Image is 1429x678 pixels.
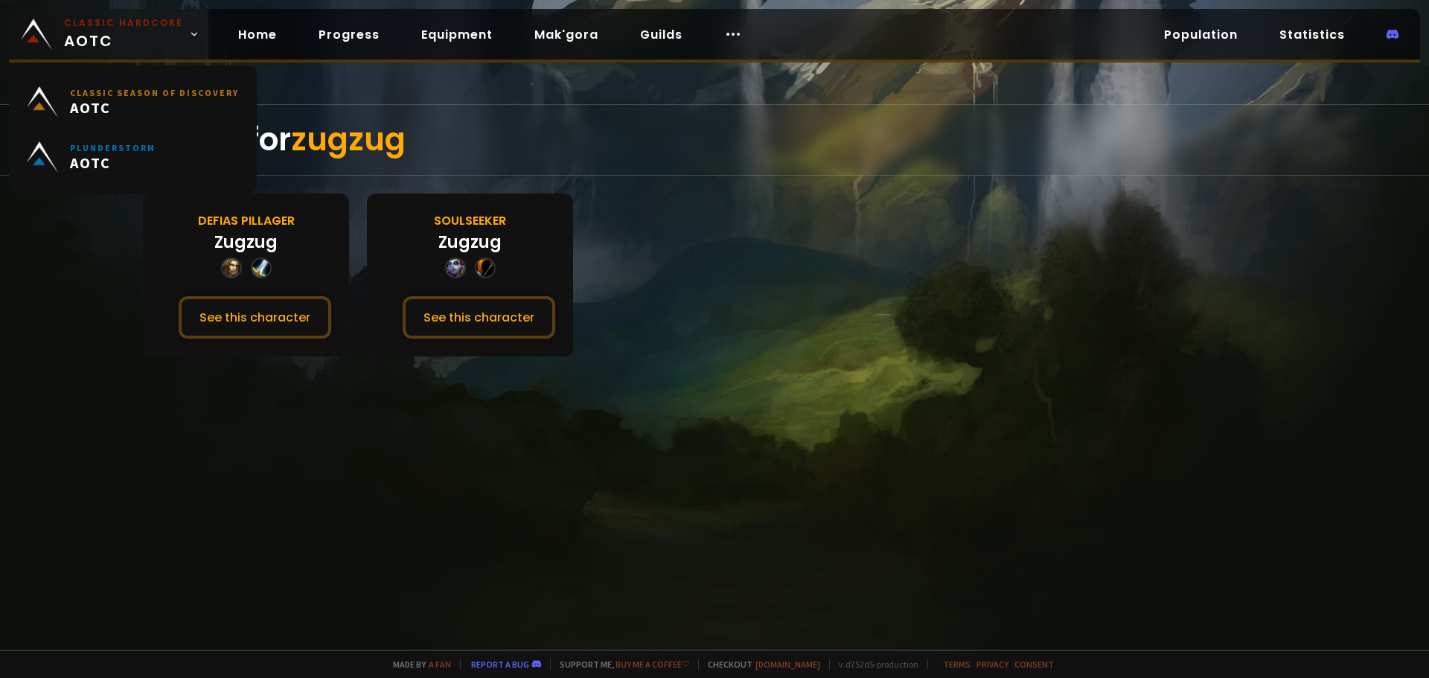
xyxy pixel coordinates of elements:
a: Equipment [409,19,505,50]
a: Classic HardcoreAOTC [9,9,208,60]
span: Checkout [698,659,820,670]
small: Classic Season of Discovery [70,87,239,98]
div: Defias Pillager [198,211,295,230]
div: Result for [143,105,1286,175]
button: See this character [403,296,555,339]
a: Report a bug [471,659,529,670]
button: See this character [179,296,331,339]
a: Classic Season of DiscoveryAOTC [18,74,248,129]
span: zugzug [291,118,406,161]
span: AOTC [64,16,183,52]
span: AOTC [70,153,156,172]
span: AOTC [70,98,239,117]
a: a fan [429,659,451,670]
div: Soulseeker [434,211,506,230]
small: Plunderstorm [70,142,156,153]
a: Terms [943,659,971,670]
a: Progress [307,19,391,50]
a: Buy me a coffee [616,659,689,670]
a: Guilds [628,19,694,50]
div: Zugzug [438,230,502,255]
a: PlunderstormAOTC [18,129,248,185]
a: Statistics [1267,19,1357,50]
a: Home [226,19,289,50]
a: Privacy [976,659,1008,670]
a: Consent [1014,659,1054,670]
span: Support me, [550,659,689,670]
small: Classic Hardcore [64,16,183,30]
div: Zugzug [214,230,278,255]
span: v. d752d5 - production [829,659,918,670]
a: Mak'gora [522,19,610,50]
a: [DOMAIN_NAME] [755,659,820,670]
a: Population [1152,19,1250,50]
span: Made by [384,659,451,670]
